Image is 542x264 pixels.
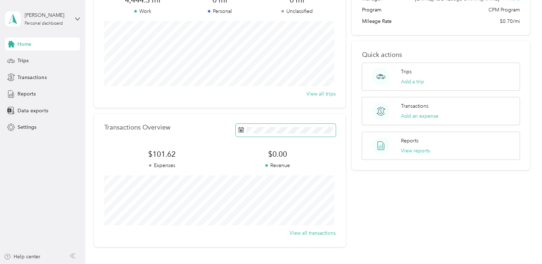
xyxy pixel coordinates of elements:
[104,124,170,131] p: Transactions Overview
[104,8,181,15] p: Work
[4,253,40,260] button: Help center
[25,11,69,19] div: [PERSON_NAME]
[104,162,220,169] p: Expenses
[401,137,418,145] p: Reports
[104,149,220,159] span: $101.62
[17,74,46,81] span: Transactions
[401,78,424,85] button: Add a trip
[362,51,520,59] p: Quick actions
[401,112,438,120] button: Add an expense
[25,21,63,26] div: Personal dashboard
[401,68,412,75] p: Trips
[401,147,430,155] button: View reports
[17,107,48,114] span: Data exports
[362,6,381,14] span: Program
[17,57,29,64] span: Trips
[362,18,391,25] span: Mileage Rate
[502,224,542,264] iframe: Everlance-gr Chat Button Frame
[17,40,31,48] span: Home
[290,229,336,237] button: View all transactions
[500,18,520,25] span: $0.70/mi
[488,6,520,14] span: CPM Program
[17,90,36,98] span: Reports
[220,162,336,169] p: Revenue
[306,90,336,98] button: View all trips
[17,123,36,131] span: Settings
[401,102,428,110] p: Transactions
[220,149,336,159] span: $0.00
[259,8,336,15] p: Unclassified
[181,8,259,15] p: Personal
